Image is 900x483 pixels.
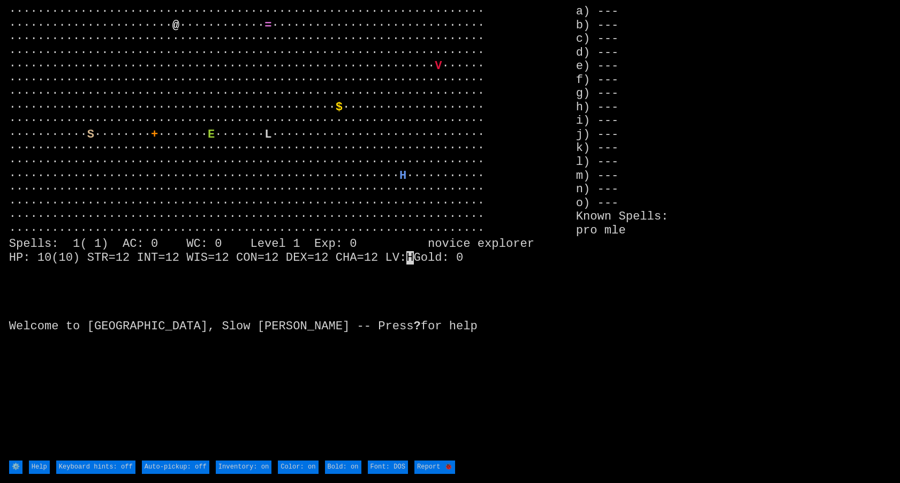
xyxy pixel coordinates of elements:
[264,19,271,32] font: =
[9,5,576,459] larn: ··································································· ······················· ·····...
[325,461,361,474] input: Bold: on
[336,101,343,114] font: $
[56,461,135,474] input: Keyboard hints: off
[9,461,22,474] input: ⚙️
[414,461,455,474] input: Report 🐞
[172,19,179,32] font: @
[151,128,158,141] font: +
[368,461,408,474] input: Font: DOS
[29,461,50,474] input: Help
[216,461,271,474] input: Inventory: on
[399,169,406,183] font: H
[406,251,413,265] mark: H
[142,461,209,474] input: Auto-pickup: off
[414,320,421,333] b: ?
[208,128,215,141] font: E
[278,461,318,474] input: Color: on
[264,128,271,141] font: L
[87,128,94,141] font: S
[576,5,891,459] stats: a) --- b) --- c) --- d) --- e) --- f) --- g) --- h) --- i) --- j) --- k) --- l) --- m) --- n) ---...
[435,59,442,73] font: V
